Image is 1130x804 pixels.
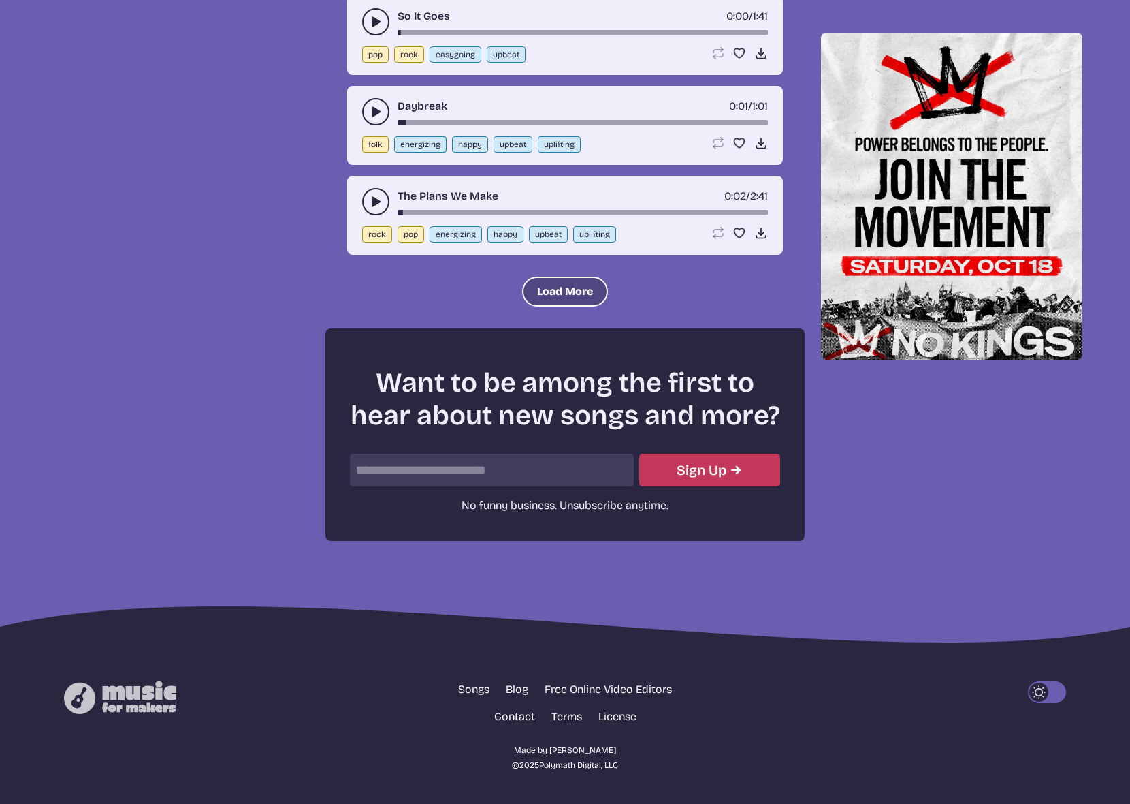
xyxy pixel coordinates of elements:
button: Favorite [732,226,746,240]
button: play-pause toggle [362,8,389,35]
div: / [729,98,768,114]
span: 1:01 [752,99,768,112]
span: No funny business. Unsubscribe anytime. [462,499,668,512]
button: rock [362,226,392,243]
a: Blog [506,681,528,698]
button: happy [487,226,523,243]
button: folk [362,136,389,153]
a: Daybreak [398,98,447,114]
button: play-pause toggle [362,98,389,125]
button: uplifting [573,226,616,243]
a: Songs [458,681,489,698]
img: Music for Makers logo [64,681,176,714]
span: timer [724,189,746,202]
button: happy [452,136,488,153]
div: song-time-bar [398,210,768,215]
button: easygoing [430,46,481,63]
a: Contact [494,709,535,725]
span: 1:41 [753,10,768,22]
div: / [726,8,768,25]
button: upbeat [494,136,532,153]
a: The Plans We Make [398,188,498,204]
button: Load More [522,277,608,307]
span: timer [729,99,748,112]
button: Favorite [732,46,746,60]
span: © 2025 Polymath Digital, LLC [512,760,618,770]
a: Made by [PERSON_NAME] [514,744,616,756]
span: timer [726,10,749,22]
button: Favorite [732,136,746,150]
button: Loop [711,46,724,60]
img: Help save our democracy! [821,33,1082,360]
button: uplifting [538,136,581,153]
button: upbeat [529,226,568,243]
button: energizing [430,226,482,243]
div: song-time-bar [398,30,768,35]
button: energizing [394,136,447,153]
span: 2:41 [750,189,768,202]
button: Loop [711,136,724,150]
a: License [598,709,636,725]
button: rock [394,46,424,63]
a: So It Goes [398,8,450,25]
a: Terms [551,709,582,725]
button: play-pause toggle [362,188,389,215]
button: pop [362,46,389,63]
button: Loop [711,226,724,240]
button: upbeat [487,46,526,63]
div: / [724,188,768,204]
button: pop [398,226,424,243]
h2: Want to be among the first to hear about new songs and more? [350,367,780,432]
div: song-time-bar [398,120,768,125]
a: Free Online Video Editors [545,681,672,698]
button: Submit [639,454,780,486]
